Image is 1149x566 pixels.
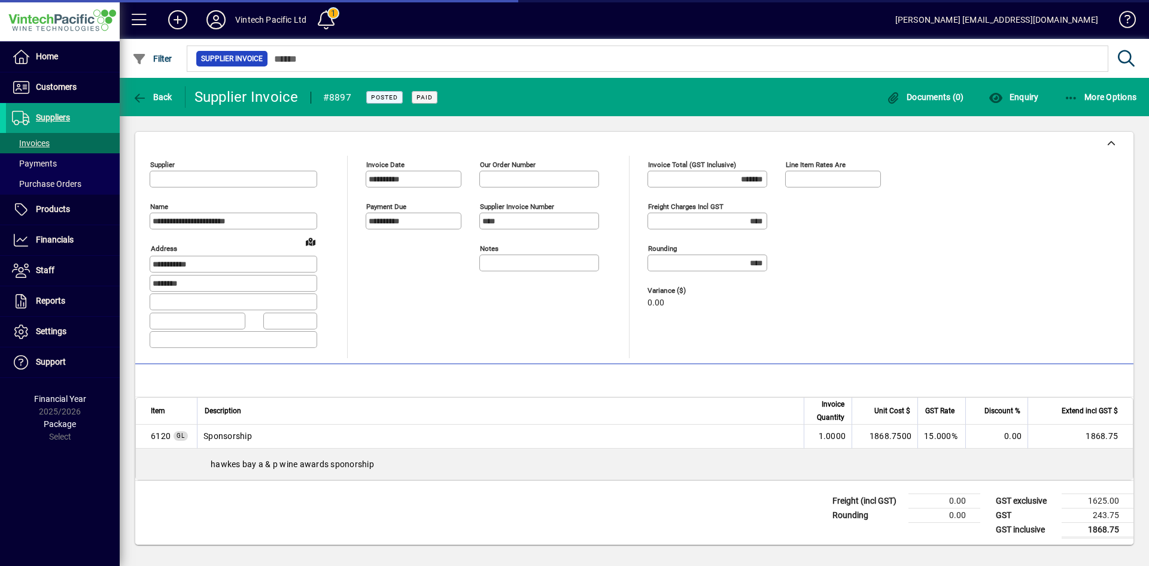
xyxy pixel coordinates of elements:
span: More Options [1064,92,1137,102]
td: 0.00 [965,425,1028,449]
td: Sponsorship [197,425,804,449]
mat-label: Invoice Total (GST inclusive) [648,161,736,169]
td: 0.00 [908,508,980,522]
span: Description [205,404,241,417]
mat-label: Freight charges incl GST [648,202,724,211]
div: Vintech Pacific Ltd [235,10,306,29]
span: Financial Year [34,394,86,404]
span: 0.00 [648,298,664,308]
span: Customers [36,82,77,92]
span: Extend incl GST $ [1062,404,1118,417]
span: Back [132,92,172,102]
div: Supplier Invoice [194,87,299,107]
td: GST exclusive [990,494,1062,508]
app-page-header-button: Back [120,86,186,108]
div: #8897 [323,88,351,107]
span: Posted [371,93,398,101]
span: Supplier Invoice [201,53,263,65]
a: Staff [6,256,120,286]
span: Item [151,404,165,417]
button: More Options [1061,86,1140,108]
a: Reports [6,286,120,316]
td: 0.00 [908,494,980,508]
td: 1868.7500 [852,425,917,449]
button: Add [159,9,197,31]
td: 15.000% [917,425,965,449]
span: Reports [36,296,65,305]
td: 243.75 [1062,508,1133,522]
button: Profile [197,9,235,31]
span: Filter [132,54,172,63]
span: Variance ($) [648,287,719,295]
button: Back [129,86,175,108]
td: Rounding [826,508,908,522]
span: Package [44,419,76,429]
mat-label: Notes [480,244,498,253]
td: 1.0000 [804,425,852,449]
td: Freight (incl GST) [826,494,908,508]
div: [PERSON_NAME] [EMAIL_ADDRESS][DOMAIN_NAME] [895,10,1098,29]
mat-label: Name [150,202,168,211]
mat-label: Our order number [480,161,536,169]
a: Financials [6,225,120,255]
span: Suppliers [36,113,70,122]
a: Settings [6,317,120,347]
mat-label: Supplier [150,161,175,169]
span: SPONSORSHIP [151,430,171,442]
span: Settings [36,326,66,336]
span: Payments [12,159,57,168]
span: Invoice Quantity [811,398,844,424]
span: GST Rate [925,404,955,417]
span: Documents (0) [886,92,964,102]
span: Staff [36,265,54,275]
mat-label: Supplier invoice number [480,202,554,211]
span: Financials [36,235,74,244]
span: Purchase Orders [12,179,81,189]
mat-label: Invoice date [366,161,405,169]
span: Unit Cost $ [874,404,910,417]
a: Knowledge Base [1110,2,1134,41]
span: Invoices [12,138,50,148]
a: Invoices [6,133,120,153]
a: Home [6,42,120,72]
span: Discount % [984,404,1020,417]
mat-label: Rounding [648,244,677,253]
td: 1868.75 [1028,425,1133,449]
td: 1625.00 [1062,494,1133,508]
td: GST inclusive [990,522,1062,537]
mat-label: Payment due [366,202,406,211]
a: Payments [6,153,120,174]
button: Documents (0) [883,86,967,108]
span: Products [36,204,70,214]
a: Purchase Orders [6,174,120,194]
div: hawkes bay a & p wine awards sponorship [136,449,1133,480]
a: Support [6,347,120,377]
span: Support [36,357,66,367]
mat-label: Line item rates are [786,161,846,169]
a: Products [6,195,120,225]
button: Filter [129,48,175,69]
a: View on map [301,232,320,251]
a: Customers [6,72,120,102]
span: Paid [417,93,433,101]
button: Enquiry [986,86,1041,108]
td: 1868.75 [1062,522,1133,537]
td: GST [990,508,1062,522]
span: Enquiry [989,92,1038,102]
span: GL [177,432,185,439]
span: Home [36,52,58,61]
